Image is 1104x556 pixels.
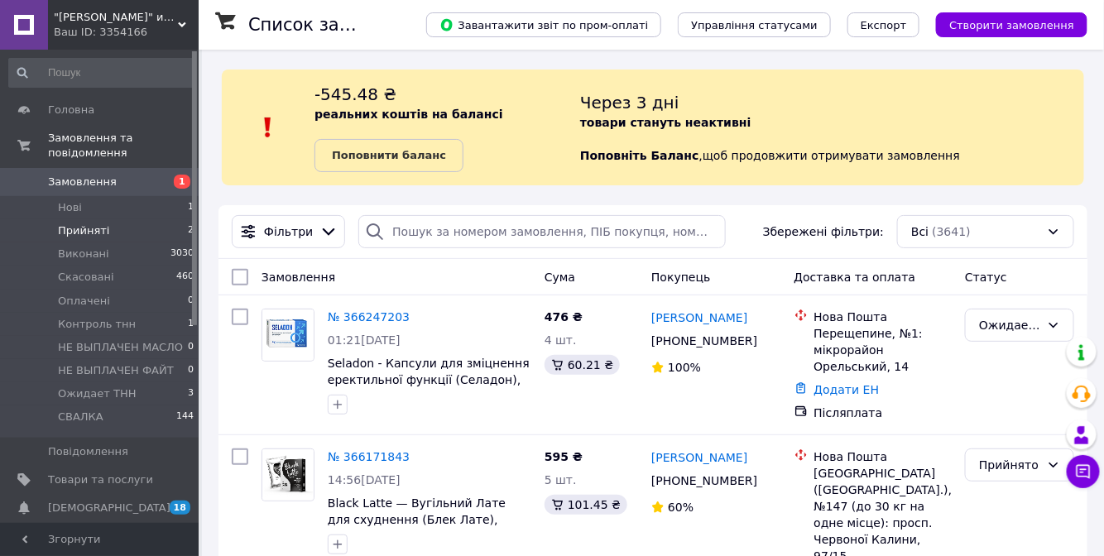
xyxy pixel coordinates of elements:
button: Чат з покупцем [1067,455,1100,488]
span: 1 [174,175,190,189]
span: Прийняті [58,223,109,238]
span: [DEMOGRAPHIC_DATA] [48,501,170,515]
div: Ваш ID: 3354166 [54,25,199,40]
span: 0 [188,340,194,355]
button: Завантажити звіт по пром-оплаті [426,12,661,37]
div: 101.45 ₴ [545,495,627,515]
span: Управління статусами [691,19,818,31]
span: 5 шт. [545,473,577,486]
span: 460 [176,270,194,285]
span: Створити замовлення [949,19,1074,31]
span: Експорт [861,19,907,31]
a: № 366171843 [328,450,410,463]
div: , щоб продовжити отримувати замовлення [580,83,1084,172]
span: Статус [965,271,1007,284]
a: [PERSON_NAME] [651,309,747,326]
span: 60% [668,501,694,514]
span: Нові [58,200,82,215]
span: Замовлення та повідомлення [48,131,199,161]
span: Покупець [651,271,710,284]
span: 144 [176,410,194,424]
span: (3641) [932,225,971,238]
a: Додати ЕН [814,383,880,396]
span: 01:21[DATE] [328,333,401,347]
a: Створити замовлення [919,17,1087,31]
span: НЕ ВЫПЛАЧЕН ФАЙТ [58,363,174,378]
span: 2 [188,223,194,238]
a: Seladon - Капсули для зміцнення еректильної функції (Селадон), buuba [328,357,530,403]
span: 476 ₴ [545,310,583,324]
span: Скасовані [58,270,114,285]
span: 18 [170,501,190,515]
button: Управління статусами [678,12,831,37]
span: 1 [188,317,194,332]
span: Виконані [58,247,109,261]
input: Пошук за номером замовлення, ПІБ покупця, номером телефону, Email, номером накладної [358,215,726,248]
button: Створити замовлення [936,12,1087,37]
div: Післяплата [814,405,953,421]
span: 4 шт. [545,333,577,347]
img: :exclamation: [256,115,281,140]
span: Замовлення [262,271,335,284]
img: Фото товару [262,309,314,361]
h1: Список замовлень [248,15,416,35]
a: Фото товару [262,448,314,501]
span: Замовлення [48,175,117,189]
span: Товари та послуги [48,472,153,487]
div: 60.21 ₴ [545,355,620,375]
b: товари стануть неактивні [580,116,751,129]
span: Завантажити звіт по пром-оплаті [439,17,648,32]
span: Cума [545,271,575,284]
span: 1 [188,200,194,215]
span: 0 [188,294,194,309]
span: 100% [668,361,701,374]
b: Поповніть Баланс [580,149,699,162]
div: [PHONE_NUMBER] [648,469,761,492]
span: 595 ₴ [545,450,583,463]
span: СВАЛКА [58,410,103,424]
div: Перещепине, №1: мікрорайон Орельський, 14 [814,325,953,375]
span: Доставка та оплата [794,271,916,284]
div: Ожидает ТНН [979,316,1040,334]
span: "Буба" интернет магазин [54,10,178,25]
div: Нова Пошта [814,309,953,325]
span: Ожидает ТНН [58,386,137,401]
span: Фільтри [264,223,313,240]
span: Збережені фільтри: [763,223,884,240]
span: Контроль тнн [58,317,136,332]
a: Black Latte — Вугільний Лате для схуднення (Блек Лате), buuba [328,496,506,543]
span: Всі [911,223,929,240]
span: -545.48 ₴ [314,84,396,104]
a: Фото товару [262,309,314,362]
div: Прийнято [979,456,1040,474]
a: № 366247203 [328,310,410,324]
a: Поповнити баланс [314,139,463,172]
img: Фото товару [262,449,314,501]
span: 3 [188,386,194,401]
span: 0 [188,363,194,378]
span: 3030 [170,247,194,261]
span: Повідомлення [48,444,128,459]
button: Експорт [847,12,920,37]
a: [PERSON_NAME] [651,449,747,466]
div: [PHONE_NUMBER] [648,329,761,352]
span: НЕ ВЫПЛАЧЕН МАСЛО [58,340,183,355]
span: Через 3 дні [580,93,679,113]
b: реальних коштів на балансі [314,108,503,121]
span: Оплачені [58,294,110,309]
span: 14:56[DATE] [328,473,401,486]
div: Нова Пошта [814,448,953,465]
b: Поповнити баланс [332,149,446,161]
span: Головна [48,103,94,117]
input: Пошук [8,58,195,88]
